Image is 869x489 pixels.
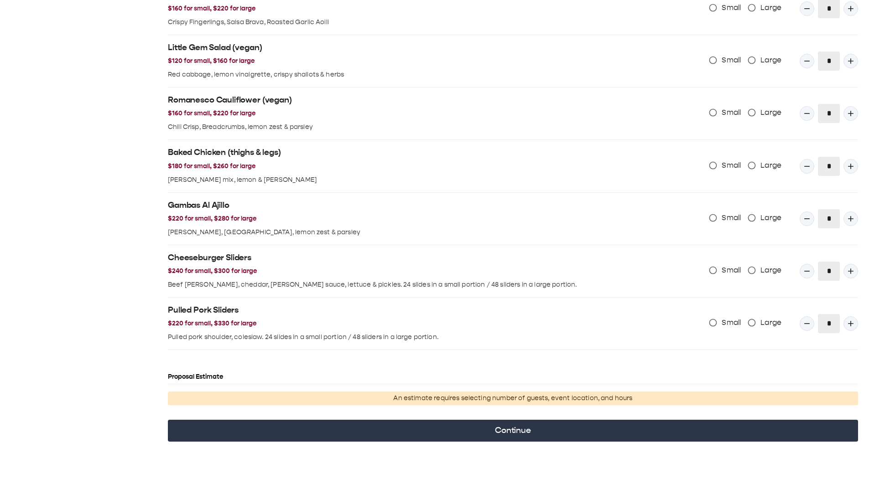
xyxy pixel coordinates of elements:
h3: $220 for small, $330 for large [168,319,625,329]
h3: Proposal Estimate [168,372,858,382]
span: Small [722,107,741,118]
span: Large [760,2,781,13]
p: Pulled pork shoulder, coleslaw. 24 slides in a small portion / 48 sliders in a large portion. [168,332,625,342]
span: Large [760,160,781,171]
div: Quantity Input [800,104,858,123]
span: Small [722,55,741,66]
h2: Pulled Pork Sliders [168,305,625,316]
h3: $180 for small, $260 for large [168,161,625,171]
span: Small [722,317,741,328]
h2: Cheeseburger Sliders [168,252,625,263]
h3: $120 for small, $160 for large [168,56,625,66]
p: Crispy Fingerlings, Salsa Brava, Roasted Garlic Aoili [168,17,625,27]
div: Quantity Input [800,51,858,71]
div: Quantity Input [800,157,858,176]
p: Beef [PERSON_NAME], cheddar, [PERSON_NAME] sauce, lettuce & pickles. 24 slides in a small portion... [168,280,625,290]
span: Large [760,317,781,328]
h2: Gambas Al Ajillo [168,200,625,211]
button: Continue [168,420,858,442]
span: Small [722,160,741,171]
span: Small [722,265,741,276]
span: Large [760,212,781,223]
div: Quantity Input [800,262,858,281]
p: Chili Crisp, Breadcrumbs, lemon zest & parsley [168,122,625,132]
p: An estimate requires selecting number of guests, event location, and hours [172,393,854,403]
h2: Little Gem Salad (vegan) [168,42,625,53]
span: Small [722,2,741,13]
p: Red cabbage, lemon vinaigrette, crispy shallots & herbs [168,70,625,80]
div: Quantity Input [800,209,858,228]
p: [PERSON_NAME] mix, lemon & [PERSON_NAME] [168,175,625,185]
h3: $160 for small, $220 for large [168,4,625,14]
h3: $240 for small, $300 for large [168,266,625,276]
span: Small [722,212,741,223]
span: Large [760,107,781,118]
span: Large [760,55,781,66]
h3: $160 for small, $220 for large [168,108,625,118]
h3: $220 for small, $280 for large [168,214,625,224]
span: Large [760,265,781,276]
h2: Baked Chicken (thighs & legs) [168,147,625,158]
h2: Romanesco Cauliflower (vegan) [168,95,625,106]
div: Quantity Input [800,314,858,333]
p: [PERSON_NAME], [GEOGRAPHIC_DATA], lemon zest & parsley [168,227,625,237]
